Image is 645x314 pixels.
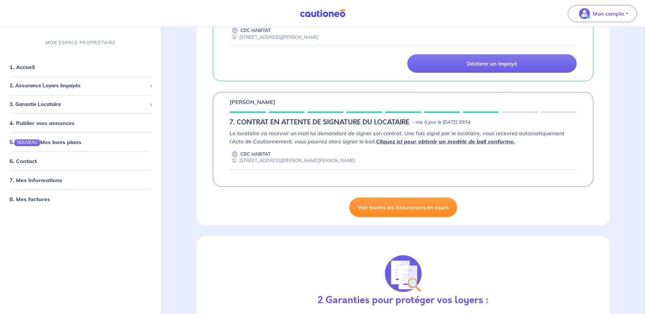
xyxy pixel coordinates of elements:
p: [PERSON_NAME] [230,98,275,106]
p: Mon compte [593,10,624,18]
div: 5.NOUVEAUMes bons plans [3,136,158,149]
div: [STREET_ADDRESS][PERSON_NAME] [230,34,319,40]
p: CDC HABITAT [240,151,271,157]
img: illu_account_valid_menu.svg [579,8,590,19]
div: 7. Mes informations [3,174,158,187]
img: justif-loupe [385,255,422,292]
span: 2. Assurance Loyers Impayés [10,82,147,90]
div: state: RENTER-PAYMENT-METHOD-IN-PROGRESS, Context: IN-LANDLORD,IS-GL-CAUTION-IN-LANDLORD [230,118,577,126]
a: 1. Accueil [10,64,35,71]
a: Déclarer un impayé [407,54,577,73]
h5: 7. CONTRAT EN ATTENTE DE SIGNATURE DU LOCATAIRE [230,118,409,126]
div: 8. Mes factures [3,193,158,206]
a: 4. Publier mes annonces [10,120,74,127]
em: Le locataire va recevoir un mail lui demandant de signer son contrat. Une fois signé par le locat... [230,130,564,145]
div: [STREET_ADDRESS][PERSON_NAME][PERSON_NAME] [230,157,355,164]
a: 8. Mes factures [10,196,50,203]
a: 6. Contact [10,158,37,165]
p: - mis à jour le [DATE] 09:54 [412,119,471,126]
p: MON ESPACE PROPRIÉTAIRE [46,39,116,46]
div: 4. Publier mes annonces [3,117,158,130]
span: 3. Garantie Locataire [10,101,147,108]
a: 5.NOUVEAUMes bons plans [10,139,81,146]
a: 7. Mes informations [10,177,62,184]
img: Cautioneo [297,9,348,18]
button: illu_account_valid_menu.svgMon compte [568,5,637,22]
p: Déclarer un impayé [467,60,517,67]
h3: 2 Garanties pour protéger vos loyers : [318,295,489,306]
div: 1. Accueil [3,60,158,74]
div: 2. Assurance Loyers Impayés [3,80,158,93]
a: Cliquez ici pour obtenir un modèle de bail conforme. [376,138,515,145]
a: Voir toutes les Assurances en cours [349,197,457,217]
div: 3. Garantie Locataire [3,98,158,111]
p: CDC HABITAT [240,27,271,34]
div: 6. Contact [3,155,158,168]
